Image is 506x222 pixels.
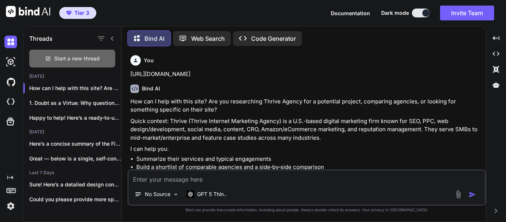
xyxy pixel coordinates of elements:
p: GPT 5 Thin.. [197,190,227,198]
li: Build a shortlist of comparable agencies and a side‑by‑side comparison [136,163,485,172]
span: Dark mode [381,9,409,17]
h2: Last 7 Days [23,170,121,176]
img: settings [4,200,17,212]
span: Documentation [331,10,370,16]
img: icon [469,191,476,198]
button: Documentation [331,9,370,17]
p: How can I help with this site? Are you researching Thrive Agency for a potential project, compari... [130,97,485,114]
img: premium [66,11,71,15]
span: Start a new thread [54,55,100,62]
p: How can I help with this site? Are you r... [29,85,121,92]
img: Bind AI [6,6,50,17]
span: Tier 3 [74,9,89,17]
p: Sure! Here’s a detailed design concept for... [29,181,121,188]
p: [URL][DOMAIN_NAME] [130,70,485,79]
h6: Bind AI [142,85,160,92]
img: cloudideIcon [4,96,17,108]
img: githubDark [4,76,17,88]
img: darkChat [4,36,17,48]
li: Summarize their services and typical engagements [136,155,485,163]
p: Great — below is a single, self-contained... [29,155,121,162]
h2: [DATE] [23,129,121,135]
img: Pick Models [173,191,179,198]
p: Web Search [191,34,225,43]
button: premiumTier 3 [59,7,96,19]
img: darkAi-studio [4,56,17,68]
h2: [DATE] [23,73,121,79]
img: GPT 5 Thinking High [187,190,194,198]
p: Quick context: Thrive (Thrive Internet Marketing Agency) is a U.S.-based digital marketing firm k... [130,117,485,142]
h6: You [144,57,154,64]
p: I can help you: [130,145,485,153]
p: Bind AI [144,34,164,43]
p: Happy to help! Here’s a ready-to-use social... [29,114,121,122]
p: 1. Doubt as a Virtue: Why questions... [29,99,121,107]
p: Bind can provide inaccurate information, including about people. Always double-check its answers.... [127,207,486,213]
p: Code Generator [251,34,296,43]
h1: Threads [29,34,53,43]
p: No Source [145,190,170,198]
button: Invite Team [440,6,494,20]
p: Here’s a concise summary of the Fify247... [29,140,121,148]
img: attachment [454,190,463,199]
p: Could you please provide more specific details... [29,196,121,203]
